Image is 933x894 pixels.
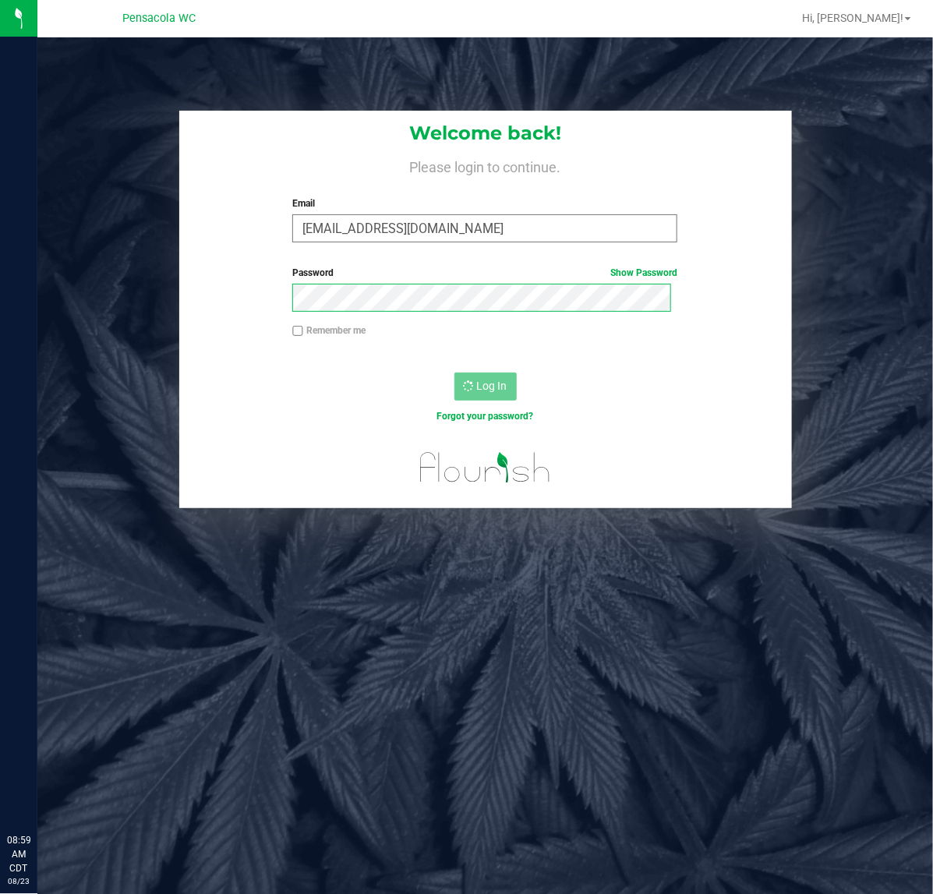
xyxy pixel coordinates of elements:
[292,326,303,337] input: Remember me
[292,323,366,337] label: Remember me
[802,12,903,24] span: Hi, [PERSON_NAME]!
[292,196,677,210] label: Email
[292,267,334,278] span: Password
[454,373,517,401] button: Log In
[408,440,562,496] img: flourish_logo.svg
[179,123,792,143] h1: Welcome back!
[477,380,507,392] span: Log In
[122,12,196,25] span: Pensacola WC
[7,833,30,875] p: 08:59 AM CDT
[7,875,30,887] p: 08/23
[179,156,792,175] h4: Please login to continue.
[436,411,533,422] a: Forgot your password?
[610,267,677,278] a: Show Password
